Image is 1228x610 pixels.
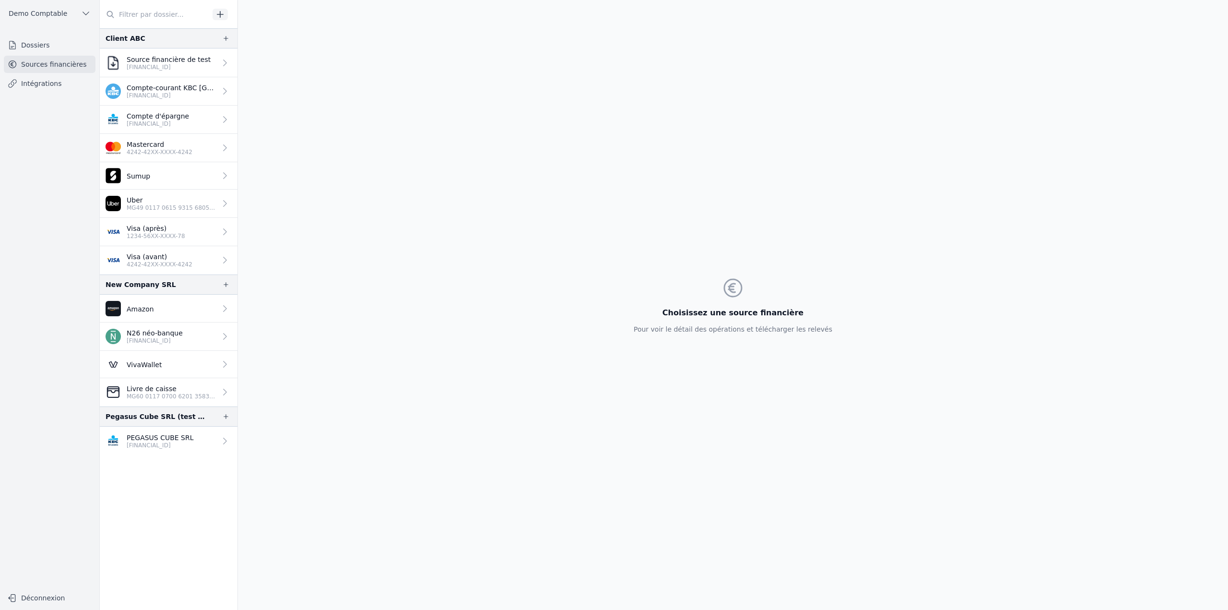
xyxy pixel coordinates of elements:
[127,204,216,212] p: MG49 0117 0615 9315 6805 8790 889
[100,106,237,134] a: Compte d'épargne [FINANCIAL_ID]
[127,442,194,449] p: [FINANCIAL_ID]
[127,92,216,99] p: [FINANCIAL_ID]
[127,120,189,128] p: [FINANCIAL_ID]
[106,301,121,316] img: Amazon.png
[127,261,192,268] p: 4242-42XX-XXXX-4242
[4,75,95,92] a: Intégrations
[127,171,150,181] p: Sumup
[127,83,216,93] p: Compte-courant KBC [GEOGRAPHIC_DATA]
[634,324,832,334] p: Pour voir le détail des opérations et télécharger les relevés
[100,134,237,162] a: Mastercard 4242-42XX-XXXX-4242
[127,111,189,121] p: Compte d'épargne
[127,384,216,394] p: Livre de caisse
[127,232,185,240] p: 1234-56XX-XXXX-78
[100,323,237,351] a: N26 néo-banque [FINANCIAL_ID]
[106,33,145,44] div: Client ABC
[106,168,121,183] img: apple-touch-icon-1.png
[4,6,95,21] button: Demo Comptable
[4,56,95,73] a: Sources financières
[100,218,237,246] a: Visa (après) 1234-56XX-XXXX-78
[106,329,121,344] img: n26.png
[9,9,67,18] span: Demo Comptable
[106,279,176,290] div: New Company SRL
[106,357,121,372] img: Viva-Wallet.webp
[106,384,121,400] img: CleanShot-202025-05-26-20at-2016.10.27-402x.png
[127,195,216,205] p: Uber
[127,433,194,443] p: PEGASUS CUBE SRL
[127,140,192,149] p: Mastercard
[106,55,121,71] img: document-arrow-down.png
[106,84,121,99] img: kbc.png
[106,224,121,239] img: visa.png
[634,307,832,319] h3: Choisissez une source financière
[100,378,237,407] a: Livre de caisse MG60 0117 0700 6201 3583 9407 469
[100,295,237,323] a: Amazon
[127,252,192,262] p: Visa (avant)
[106,433,121,449] img: KBC_BRUSSELS_KREDBEBB.png
[100,6,209,23] input: Filtrer par dossier...
[4,590,95,606] button: Déconnexion
[127,328,183,338] p: N26 néo-banque
[127,63,211,71] p: [FINANCIAL_ID]
[127,360,162,370] p: VivaWallet
[100,427,237,455] a: PEGASUS CUBE SRL [FINANCIAL_ID]
[100,77,237,106] a: Compte-courant KBC [GEOGRAPHIC_DATA] [FINANCIAL_ID]
[100,162,237,190] a: Sumup
[127,148,192,156] p: 4242-42XX-XXXX-4242
[4,36,95,54] a: Dossiers
[106,112,121,127] img: KBC_BRUSSELS_KREDBEBB.png
[100,48,237,77] a: Source financière de test [FINANCIAL_ID]
[127,224,185,233] p: Visa (après)
[106,196,121,211] img: de0e97ed977ad313.png
[127,393,216,400] p: MG60 0117 0700 6201 3583 9407 469
[106,411,207,422] div: Pegasus Cube SRL (test revoked account)
[106,140,121,155] img: imageedit_2_6530439554.png
[100,351,237,378] a: VivaWallet
[106,252,121,268] img: visa.png
[127,337,183,345] p: [FINANCIAL_ID]
[100,190,237,218] a: Uber MG49 0117 0615 9315 6805 8790 889
[127,304,154,314] p: Amazon
[100,246,237,275] a: Visa (avant) 4242-42XX-XXXX-4242
[127,55,211,64] p: Source financière de test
